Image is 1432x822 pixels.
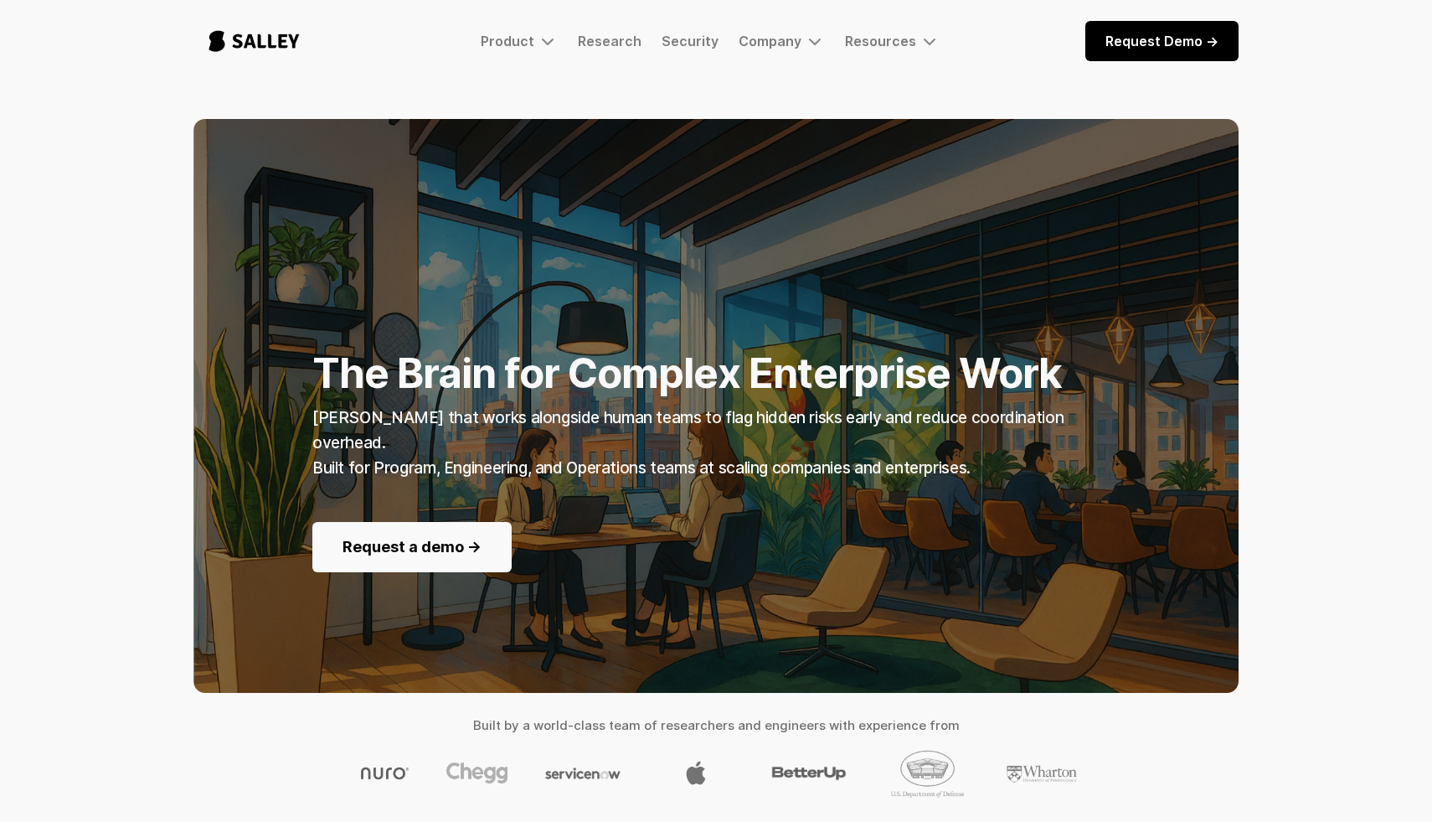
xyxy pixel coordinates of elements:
[1085,21,1239,61] a: Request Demo ->
[312,408,1064,478] strong: [PERSON_NAME] that works alongside human teams to flag hidden risks early and reduce coordination...
[845,31,940,51] div: Resources
[312,522,512,572] a: Request a demo ->
[739,33,801,49] div: Company
[481,31,558,51] div: Product
[312,349,1062,398] strong: The Brain for Complex Enterprise Work
[662,33,719,49] a: Security
[578,33,641,49] a: Research
[845,33,916,49] div: Resources
[481,33,534,49] div: Product
[193,713,1239,738] h4: Built by a world-class team of researchers and engineers with experience from
[193,13,315,69] a: home
[739,31,825,51] div: Company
